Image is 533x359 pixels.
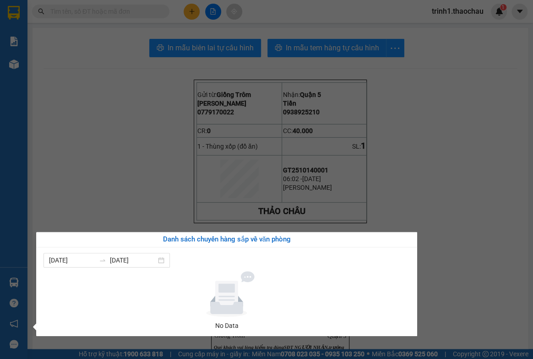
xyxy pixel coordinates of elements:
[49,255,95,265] input: Từ ngày
[47,321,406,331] div: No Data
[99,257,106,264] span: swap-right
[44,234,410,245] div: Danh sách chuyến hàng sắp về văn phòng
[99,257,106,264] span: to
[110,255,156,265] input: Đến ngày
